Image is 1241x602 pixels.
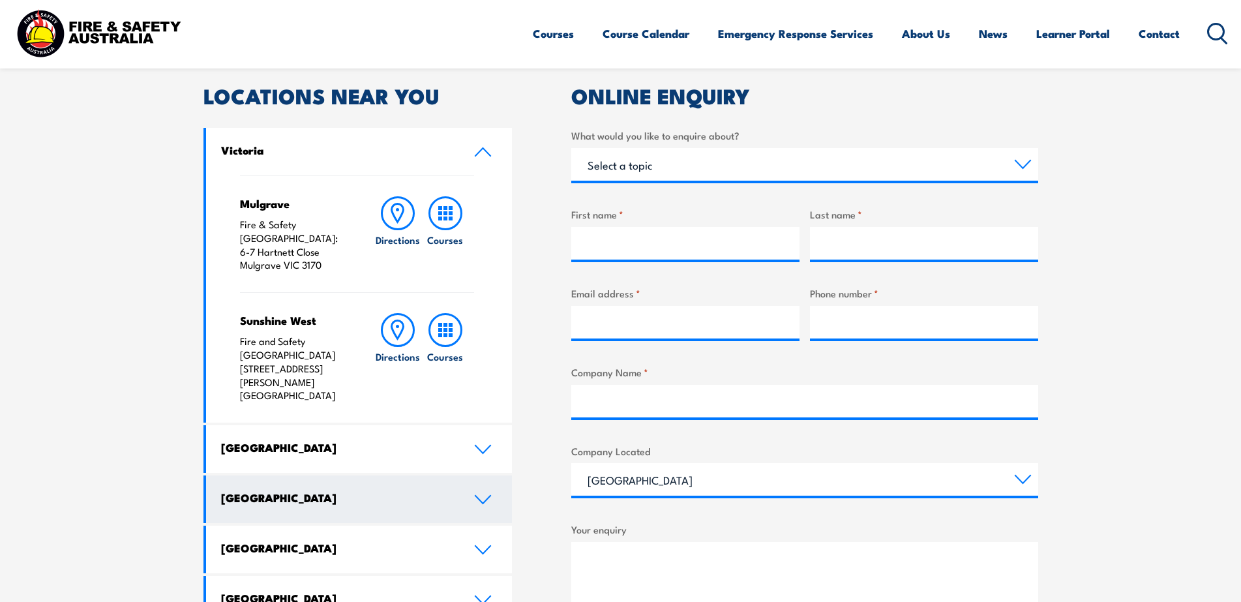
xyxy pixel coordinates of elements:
[206,526,513,573] a: [GEOGRAPHIC_DATA]
[422,313,469,402] a: Courses
[902,16,950,51] a: About Us
[374,313,421,402] a: Directions
[206,425,513,473] a: [GEOGRAPHIC_DATA]
[718,16,873,51] a: Emergency Response Services
[533,16,574,51] a: Courses
[571,86,1038,104] h2: ONLINE ENQUIRY
[240,335,349,402] p: Fire and Safety [GEOGRAPHIC_DATA] [STREET_ADDRESS][PERSON_NAME] [GEOGRAPHIC_DATA]
[376,233,420,247] h6: Directions
[206,475,513,523] a: [GEOGRAPHIC_DATA]
[221,490,455,505] h4: [GEOGRAPHIC_DATA]
[221,541,455,555] h4: [GEOGRAPHIC_DATA]
[1139,16,1180,51] a: Contact
[571,286,800,301] label: Email address
[240,196,349,211] h4: Mulgrave
[221,440,455,455] h4: [GEOGRAPHIC_DATA]
[374,196,421,272] a: Directions
[571,207,800,222] label: First name
[810,207,1038,222] label: Last name
[979,16,1008,51] a: News
[376,350,420,363] h6: Directions
[203,86,513,104] h2: LOCATIONS NEAR YOU
[571,444,1038,459] label: Company Located
[571,522,1038,537] label: Your enquiry
[221,143,455,157] h4: Victoria
[603,16,689,51] a: Course Calendar
[571,365,1038,380] label: Company Name
[240,218,349,272] p: Fire & Safety [GEOGRAPHIC_DATA]: 6-7 Hartnett Close Mulgrave VIC 3170
[1036,16,1110,51] a: Learner Portal
[240,313,349,327] h4: Sunshine West
[571,128,1038,143] label: What would you like to enquire about?
[810,286,1038,301] label: Phone number
[427,350,463,363] h6: Courses
[206,128,513,175] a: Victoria
[427,233,463,247] h6: Courses
[422,196,469,272] a: Courses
